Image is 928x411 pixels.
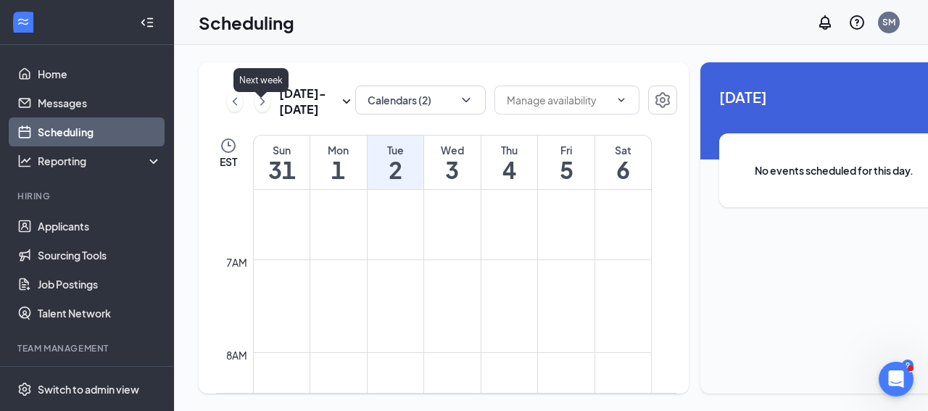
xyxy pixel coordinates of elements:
[338,93,355,110] svg: SmallChevronDown
[228,93,242,110] svg: ChevronLeft
[255,93,270,110] svg: ChevronRight
[481,157,538,182] h1: 4
[459,93,473,107] svg: ChevronDown
[17,190,159,202] div: Hiring
[481,143,538,157] div: Thu
[424,157,481,182] h1: 3
[595,143,651,157] div: Sat
[223,347,250,363] div: 8am
[254,143,310,157] div: Sun
[17,154,32,168] svg: Analysis
[310,143,367,157] div: Mon
[310,136,367,189] a: September 1, 2025
[848,14,866,31] svg: QuestionInfo
[220,137,237,154] svg: Clock
[254,91,270,112] button: ChevronRight
[368,136,424,189] a: September 2, 2025
[254,157,310,182] h1: 31
[616,94,627,106] svg: ChevronDown
[16,14,30,29] svg: WorkstreamLogo
[38,117,162,146] a: Scheduling
[38,154,162,168] div: Reporting
[882,16,895,28] div: SM
[424,143,481,157] div: Wed
[879,362,913,397] iframe: Intercom live chat
[595,157,651,182] h1: 6
[17,382,32,397] svg: Settings
[254,136,310,189] a: August 31, 2025
[481,136,538,189] a: September 4, 2025
[199,10,294,35] h1: Scheduling
[38,59,162,88] a: Home
[233,68,289,92] div: Next week
[17,342,159,354] div: Team Management
[38,241,162,270] a: Sourcing Tools
[507,92,610,108] input: Manage availability
[223,254,250,270] div: 7am
[38,88,162,117] a: Messages
[220,154,237,169] span: EST
[227,91,243,112] button: ChevronLeft
[748,162,919,178] span: No events scheduled for this day.
[140,15,154,30] svg: Collapse
[538,136,594,189] a: September 5, 2025
[355,86,486,115] button: Calendars (2)ChevronDown
[538,157,594,182] h1: 5
[595,136,651,189] a: September 6, 2025
[654,91,671,109] svg: Settings
[310,157,367,182] h1: 1
[38,212,162,241] a: Applicants
[424,136,481,189] a: September 3, 2025
[38,299,162,328] a: Talent Network
[38,382,139,397] div: Switch to admin view
[902,360,913,372] div: 9
[538,143,594,157] div: Fri
[368,143,424,157] div: Tue
[368,157,424,182] h1: 2
[38,270,162,299] a: Job Postings
[648,86,677,115] button: Settings
[279,86,338,117] h3: [DATE] - [DATE]
[648,86,677,117] a: Settings
[816,14,834,31] svg: Notifications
